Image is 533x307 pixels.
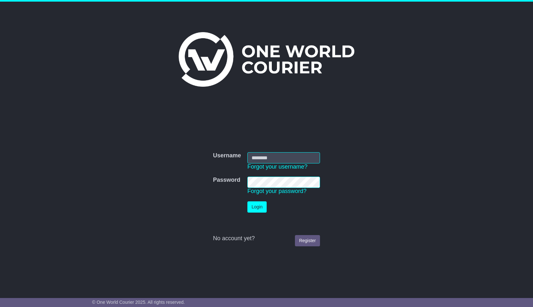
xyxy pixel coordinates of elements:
button: Login [247,201,267,213]
a: Forgot your password? [247,188,306,194]
img: One World [179,32,354,87]
span: © One World Courier 2025. All rights reserved. [92,300,185,305]
label: Username [213,152,241,159]
div: No account yet? [213,235,320,242]
label: Password [213,177,240,184]
a: Register [295,235,320,246]
a: Forgot your username? [247,163,307,170]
